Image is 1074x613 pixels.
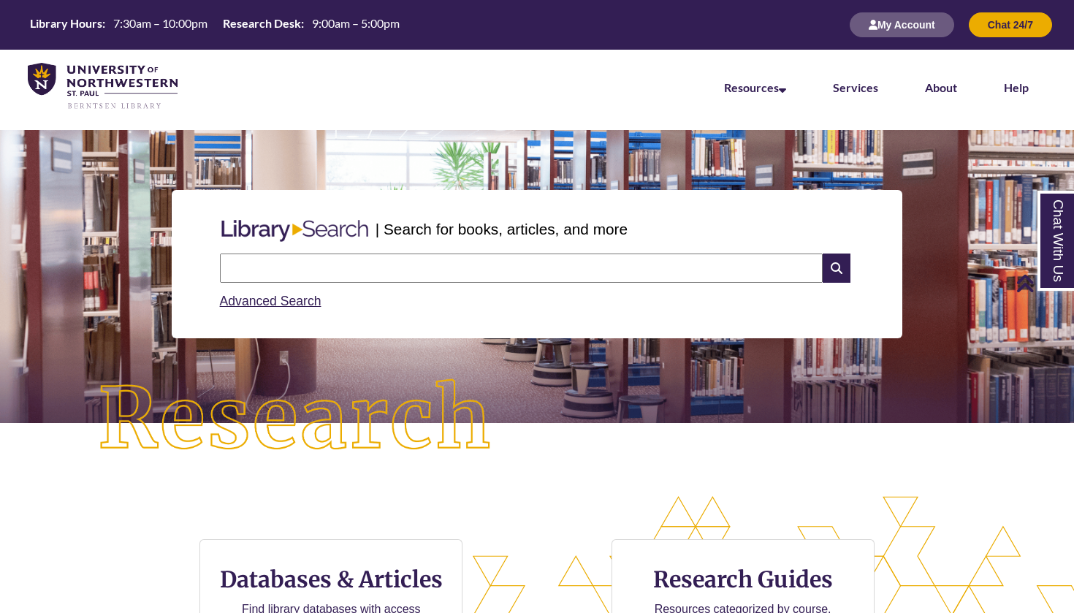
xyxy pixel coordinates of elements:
[24,15,405,34] table: Hours Today
[624,566,862,593] h3: Research Guides
[969,12,1052,37] button: Chat 24/7
[376,218,628,240] p: | Search for books, articles, and more
[823,254,850,283] i: Search
[925,80,957,94] a: About
[724,80,786,94] a: Resources
[24,15,405,35] a: Hours Today
[214,214,376,248] img: Libary Search
[1016,273,1070,293] a: Back to Top
[1004,80,1029,94] a: Help
[54,335,538,503] img: Research
[113,16,207,30] span: 7:30am – 10:00pm
[212,566,450,593] h3: Databases & Articles
[24,15,107,31] th: Library Hours:
[850,12,954,37] button: My Account
[28,63,178,110] img: UNWSP Library Logo
[217,15,306,31] th: Research Desk:
[833,80,878,94] a: Services
[850,18,954,31] a: My Account
[969,18,1052,31] a: Chat 24/7
[312,16,400,30] span: 9:00am – 5:00pm
[220,294,321,308] a: Advanced Search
